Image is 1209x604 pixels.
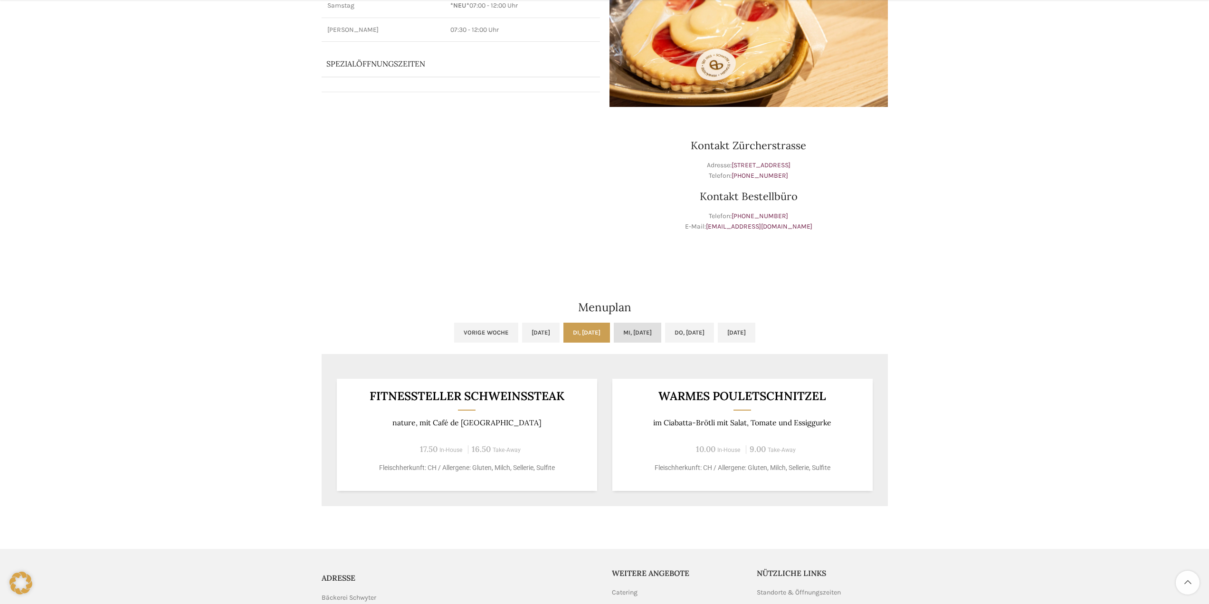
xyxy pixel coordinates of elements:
h3: Warmes Pouletschnitzel [624,390,861,402]
a: Di, [DATE] [563,323,610,343]
span: In-House [439,447,463,453]
iframe: schwyter zürcherstrasse 33 [322,116,600,259]
span: Take-Away [768,447,796,453]
h2: Menuplan [322,302,888,313]
h5: Nützliche Links [757,568,888,578]
a: Vorige Woche [454,323,518,343]
span: Take-Away [493,447,521,453]
span: 16.50 [472,444,491,454]
a: [EMAIL_ADDRESS][DOMAIN_NAME] [706,222,812,230]
span: 10.00 [696,444,715,454]
a: Scroll to top button [1176,571,1199,594]
h3: Fitnessteller Schweinssteak [348,390,585,402]
span: Bäckerei Schwyter [322,593,376,603]
a: Do, [DATE] [665,323,714,343]
a: Standorte & Öffnungszeiten [757,588,842,597]
p: Fleischherkunft: CH / Allergene: Gluten, Milch, Sellerie, Sulfite [348,463,585,473]
p: Spezialöffnungszeiten [326,58,569,69]
p: nature, mit Café de [GEOGRAPHIC_DATA] [348,418,585,427]
span: 9.00 [750,444,766,454]
p: Adresse: Telefon: [609,160,888,182]
a: Catering [612,588,638,597]
h3: Kontakt Bestellbüro [609,191,888,201]
p: 07:30 - 12:00 Uhr [450,25,594,35]
h3: Kontakt Zürcherstrasse [609,140,888,151]
a: [PHONE_NUMBER] [732,172,788,180]
p: 07:00 - 12:00 Uhr [450,1,594,10]
p: [PERSON_NAME] [327,25,439,35]
span: 17.50 [420,444,438,454]
a: [PHONE_NUMBER] [732,212,788,220]
p: Telefon: E-Mail: [609,211,888,232]
span: ADRESSE [322,573,355,583]
p: Samstag [327,1,439,10]
h5: Weitere Angebote [612,568,743,578]
a: Mi, [DATE] [614,323,661,343]
p: im Ciabatta-Brötli mit Salat, Tomate und Essiggurke [624,418,861,427]
a: [DATE] [718,323,755,343]
a: [DATE] [522,323,560,343]
span: In-House [717,447,741,453]
p: Fleischherkunft: CH / Allergene: Gluten, Milch, Sellerie, Sulfite [624,463,861,473]
a: [STREET_ADDRESS] [732,161,790,169]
